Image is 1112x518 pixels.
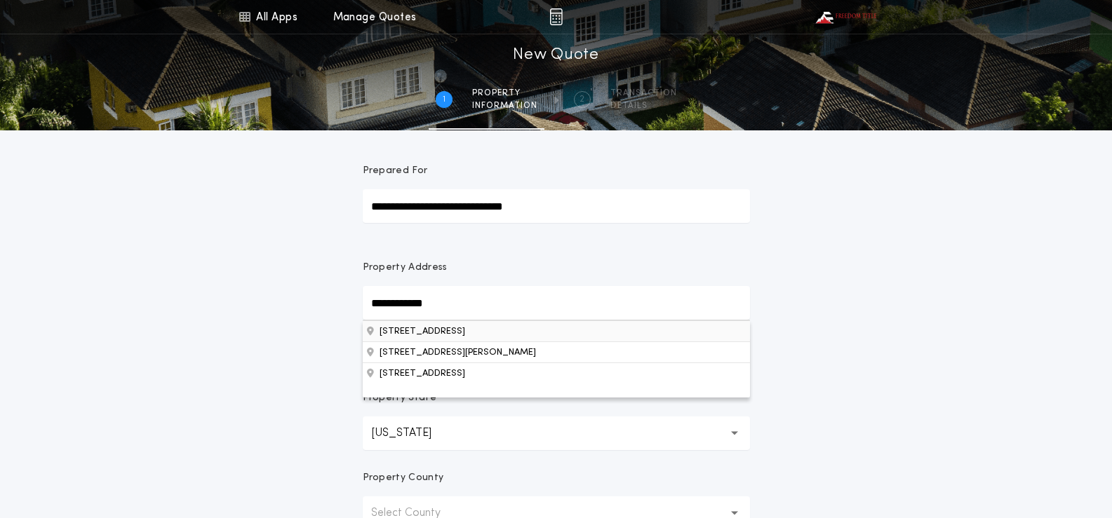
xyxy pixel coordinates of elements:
p: Prepared For [363,164,428,178]
span: details [610,100,677,111]
button: Property Address[STREET_ADDRESS][STREET_ADDRESS][PERSON_NAME] [363,362,750,383]
input: Prepared For [363,189,750,223]
button: Property Address[STREET_ADDRESS][STREET_ADDRESS] [363,341,750,362]
p: Property Address [363,261,750,275]
button: [US_STATE] [363,416,750,450]
span: Transaction [610,88,677,99]
h1: New Quote [513,44,598,67]
button: Property Address[STREET_ADDRESS][PERSON_NAME][STREET_ADDRESS] [363,320,750,341]
h2: 1 [443,94,446,105]
p: [US_STATE] [371,425,454,442]
p: Property State [363,391,436,405]
h2: 2 [580,94,584,105]
span: information [472,100,537,111]
span: Property [472,88,537,99]
p: Property County [363,471,444,485]
img: img [549,8,563,25]
img: vs-icon [813,10,876,24]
